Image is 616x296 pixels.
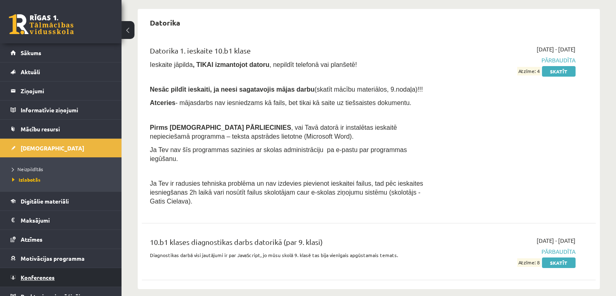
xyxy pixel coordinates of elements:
[11,268,111,287] a: Konferences
[150,99,175,106] b: Atceries
[11,120,111,138] a: Mācību resursi
[11,62,111,81] a: Aktuāli
[12,176,113,183] a: Izlabotās
[537,45,576,54] span: [DATE] - [DATE]
[542,257,576,268] a: Skatīt
[150,99,411,106] span: - mājasdarbs nav iesniedzams kā fails, bet tikai kā saite uz tiešsaistes dokumentu.
[11,101,111,119] a: Informatīvie ziņojumi
[21,68,40,75] span: Aktuāli
[12,166,43,172] span: Neizpildītās
[11,139,111,157] a: [DEMOGRAPHIC_DATA]
[9,14,74,34] a: Rīgas 1. Tālmācības vidusskola
[150,146,407,162] span: Ja Tev nav šīs programmas sazinies ar skolas administrāciju pa e-pastu par programmas iegūšanu.
[11,249,111,268] a: Motivācijas programma
[21,101,111,119] legend: Informatīvie ziņojumi
[517,258,541,267] span: Atzīme: 8
[542,66,576,77] a: Skatīt
[21,82,111,100] legend: Ziņojumi
[12,165,113,173] a: Neizpildītās
[150,45,430,60] div: Datorika 1. ieskaite 10.b1 klase
[442,247,576,256] span: Pārbaudīta
[21,197,69,205] span: Digitālie materiāli
[12,176,40,183] span: Izlabotās
[21,255,85,262] span: Motivācijas programma
[11,211,111,230] a: Maksājumi
[21,236,43,243] span: Atzīmes
[150,61,357,68] span: Ieskaite jāpilda , nepildīt telefonā vai planšetē!
[21,144,84,152] span: [DEMOGRAPHIC_DATA]
[21,125,60,133] span: Mācību resursi
[150,236,430,251] div: 10.b1 klases diagnostikas darbs datorikā (par 9. klasi)
[150,86,314,93] span: Nesāc pildīt ieskaiti, ja neesi sagatavojis mājas darbu
[21,49,41,56] span: Sākums
[150,124,397,140] span: , vai Tavā datorā ir instalētas ieskaitē nepieciešamā programma – teksta apstrādes lietotne (Micr...
[11,192,111,210] a: Digitālie materiāli
[11,230,111,249] a: Atzīmes
[21,211,111,230] legend: Maksājumi
[11,43,111,62] a: Sākums
[150,251,430,259] p: Diagnostikas darbā visi jautājumi ir par JavaScript, jo mūsu skolā 9. klasē tas bija vienīgais ap...
[21,274,55,281] span: Konferences
[193,61,269,68] b: , TIKAI izmantojot datoru
[150,124,291,131] span: Pirms [DEMOGRAPHIC_DATA] PĀRLIECINIES
[150,180,423,205] span: Ja Tev ir radusies tehniska problēma un nav izdevies pievienot ieskaitei failus, tad pēc ieskaite...
[537,236,576,245] span: [DATE] - [DATE]
[442,56,576,64] span: Pārbaudīta
[517,67,541,75] span: Atzīme: 4
[314,86,423,93] span: (skatīt mācību materiālos, 9.nodaļa)!!!
[11,82,111,100] a: Ziņojumi
[142,13,188,32] h2: Datorika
